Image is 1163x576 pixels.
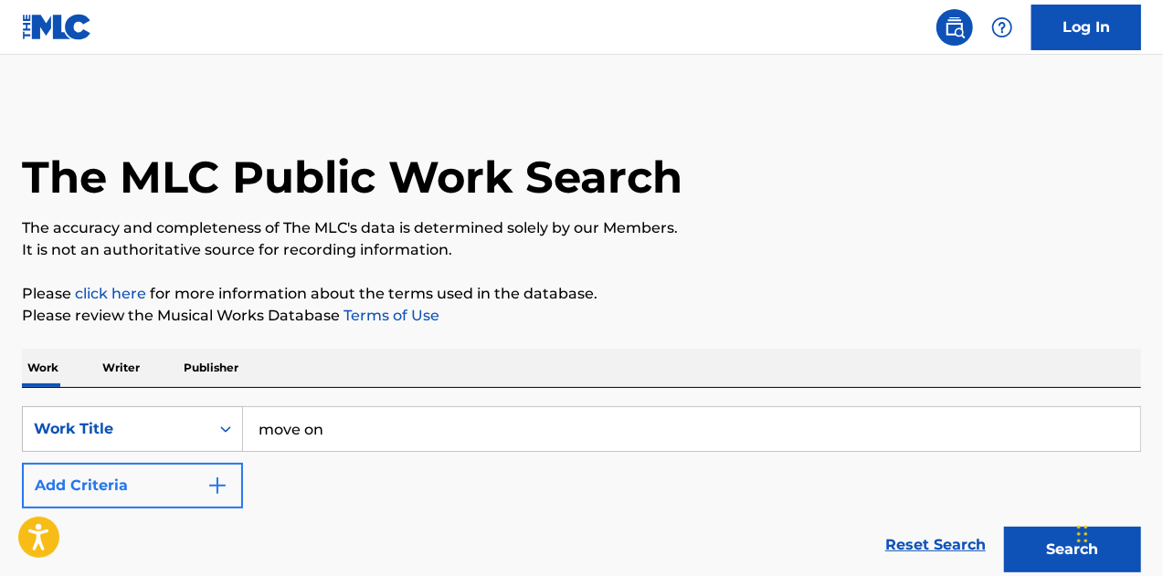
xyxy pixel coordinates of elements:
[1072,488,1163,576] iframe: Chat Widget
[97,349,145,387] p: Writer
[22,349,64,387] p: Work
[75,285,146,302] a: click here
[22,463,243,508] button: Add Criteria
[1031,5,1141,50] a: Log In
[22,305,1141,327] p: Please review the Musical Works Database
[22,14,92,40] img: MLC Logo
[340,307,439,324] a: Terms of Use
[22,217,1141,239] p: The accuracy and completeness of The MLC's data is determined solely by our Members.
[991,16,1013,38] img: help
[206,475,228,497] img: 9d2ae6d4665cec9f34b9.svg
[22,239,1141,261] p: It is not an authoritative source for recording information.
[984,9,1020,46] div: Help
[876,525,995,565] a: Reset Search
[1004,527,1141,572] button: Search
[936,9,973,46] a: Public Search
[22,150,682,204] h1: The MLC Public Work Search
[178,349,244,387] p: Publisher
[944,16,966,38] img: search
[34,418,198,440] div: Work Title
[22,283,1141,305] p: Please for more information about the terms used in the database.
[1077,507,1088,561] div: Drag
